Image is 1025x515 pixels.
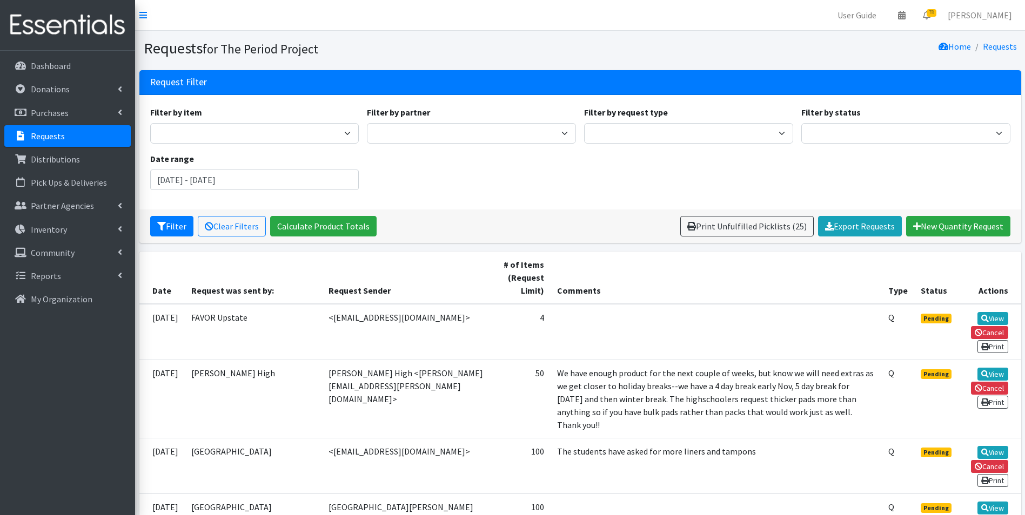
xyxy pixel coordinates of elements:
[322,360,490,438] td: [PERSON_NAME] High <[PERSON_NAME][EMAIL_ADDRESS][PERSON_NAME][DOMAIN_NAME]>
[185,438,322,493] td: [GEOGRAPHIC_DATA]
[888,502,894,512] abbr: Quantity
[322,304,490,360] td: <[EMAIL_ADDRESS][DOMAIN_NAME]>
[977,312,1008,325] a: View
[939,41,971,52] a: Home
[31,154,80,165] p: Distributions
[977,502,1008,514] a: View
[490,304,551,360] td: 4
[322,252,490,304] th: Request Sender
[551,252,882,304] th: Comments
[270,216,377,236] a: Calculate Product Totals
[551,438,882,493] td: The students have asked for more liners and tampons
[4,172,131,193] a: Pick Ups & Deliveries
[977,446,1008,459] a: View
[921,503,952,513] span: Pending
[4,7,131,43] img: HumanEssentials
[31,131,65,141] p: Requests
[971,326,1008,339] a: Cancel
[150,216,193,236] button: Filter
[4,242,131,263] a: Community
[367,106,430,119] label: Filter by partner
[144,39,577,58] h1: Requests
[977,340,1008,353] a: Print
[888,368,894,378] abbr: Quantity
[490,438,551,493] td: 100
[150,77,207,88] h3: Request Filter
[490,252,551,304] th: # of Items (Request Limit)
[4,55,131,77] a: Dashboard
[971,460,1008,473] a: Cancel
[680,216,814,236] a: Print Unfulfilled Picklists (25)
[4,148,131,170] a: Distributions
[31,60,71,71] p: Dashboard
[584,106,668,119] label: Filter by request type
[185,304,322,360] td: FAVOR Upstate
[914,252,960,304] th: Status
[921,448,952,457] span: Pending
[983,41,1017,52] a: Requests
[906,216,1010,236] a: New Quantity Request
[31,84,70,94] p: Donations
[921,314,952,323] span: Pending
[921,369,952,379] span: Pending
[4,195,131,216] a: Partner Agencies
[801,106,861,119] label: Filter by status
[150,106,202,119] label: Filter by item
[4,219,131,240] a: Inventory
[31,107,69,118] p: Purchases
[971,382,1008,395] a: Cancel
[139,304,185,360] td: [DATE]
[888,312,894,323] abbr: Quantity
[927,9,936,17] span: 78
[139,252,185,304] th: Date
[829,4,885,26] a: User Guide
[139,360,185,438] td: [DATE]
[203,41,318,57] small: for The Period Project
[551,360,882,438] td: We have enough product for the next couple of weeks, but know we will need extras as we get close...
[977,474,1008,487] a: Print
[139,438,185,493] td: [DATE]
[198,216,266,236] a: Clear Filters
[960,252,1021,304] th: Actions
[977,396,1008,409] a: Print
[914,4,939,26] a: 78
[150,170,359,190] input: January 1, 2011 - December 31, 2011
[490,360,551,438] td: 50
[818,216,902,236] a: Export Requests
[31,177,107,188] p: Pick Ups & Deliveries
[4,102,131,124] a: Purchases
[977,368,1008,381] a: View
[888,446,894,457] abbr: Quantity
[322,438,490,493] td: <[EMAIL_ADDRESS][DOMAIN_NAME]>
[31,200,94,211] p: Partner Agencies
[4,265,131,287] a: Reports
[31,270,61,281] p: Reports
[4,78,131,100] a: Donations
[882,252,914,304] th: Type
[4,125,131,147] a: Requests
[150,152,194,165] label: Date range
[939,4,1021,26] a: [PERSON_NAME]
[31,247,75,258] p: Community
[185,360,322,438] td: [PERSON_NAME] High
[185,252,322,304] th: Request was sent by:
[31,294,92,304] p: My Organization
[4,288,131,310] a: My Organization
[31,224,67,235] p: Inventory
